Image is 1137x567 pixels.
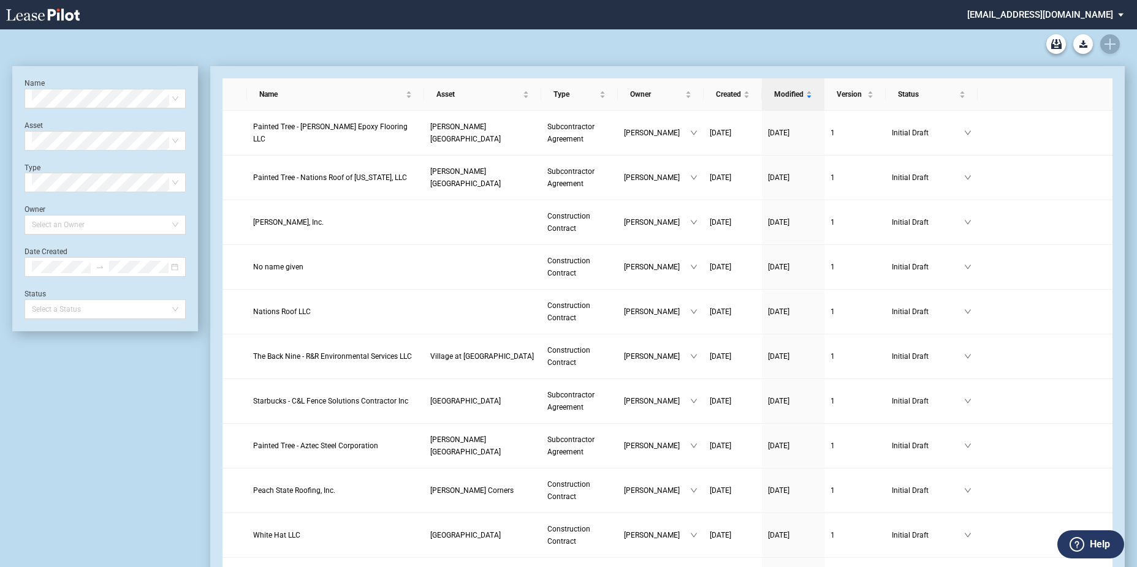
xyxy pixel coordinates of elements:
a: 1 [831,484,880,497]
a: 1 [831,350,880,362]
span: [PERSON_NAME] [624,171,690,184]
a: Construction Contract [547,210,612,235]
span: [PERSON_NAME] [624,261,690,273]
span: [PERSON_NAME] [624,127,690,139]
span: [DATE] [710,352,731,361]
a: Subcontractor Agreement [547,165,612,190]
span: Initial Draft [892,395,964,407]
label: Owner [25,205,45,214]
span: Painted Tree - Brady Epoxy Flooring LLC [253,122,408,143]
a: Construction Contract [547,299,612,324]
span: down [690,219,698,226]
span: Subcontractor Agreement [547,122,595,143]
a: Construction Contract [547,523,612,547]
button: Help [1057,530,1124,558]
span: 1 [831,486,835,495]
th: Name [247,78,425,111]
span: Initial Draft [892,261,964,273]
span: Asset [436,88,520,100]
span: Painted Tree - Aztec Steel Corporation [253,441,378,450]
span: Village at Allen [430,352,534,361]
a: [DATE] [710,171,756,184]
span: [DATE] [768,129,789,137]
span: [DATE] [768,486,789,495]
span: 1 [831,218,835,227]
a: 1 [831,216,880,228]
a: Painted Tree - [PERSON_NAME] Epoxy Flooring LLC [253,121,419,145]
span: Owner [630,88,683,100]
span: [DATE] [710,218,731,227]
span: [DATE] [710,307,731,316]
span: Powell Center [430,122,501,143]
a: Construction Contract [547,255,612,279]
span: 1 [831,441,835,450]
label: Help [1090,536,1110,552]
label: Name [25,79,45,88]
label: Type [25,163,40,172]
a: [DATE] [768,484,818,497]
span: [DATE] [768,218,789,227]
span: down [690,129,698,137]
a: 1 [831,440,880,452]
a: [DATE] [768,261,818,273]
a: [DATE] [710,529,756,541]
span: down [690,308,698,315]
span: Initial Draft [892,529,964,541]
span: Mid-Valley Mall [430,397,501,405]
a: Construction Contract [547,478,612,503]
span: down [964,129,972,137]
span: 1 [831,263,835,271]
span: Construction Contract [547,212,590,233]
span: down [964,397,972,405]
span: [DATE] [710,263,731,271]
span: Name [259,88,404,100]
a: [DATE] [710,261,756,273]
a: Subcontractor Agreement [547,389,612,413]
th: Type [541,78,618,111]
th: Status [886,78,978,111]
a: [DATE] [710,127,756,139]
span: Initial Draft [892,350,964,362]
span: [DATE] [710,397,731,405]
a: Painted Tree - Nations Roof of [US_STATE], LLC [253,171,419,184]
th: Owner [618,78,704,111]
span: Construction Contract [547,257,590,277]
span: [DATE] [710,486,731,495]
a: 1 [831,127,880,139]
span: Construction Contract [547,480,590,501]
span: Muller, Inc. [253,218,324,227]
span: down [964,308,972,315]
span: [DATE] [710,441,731,450]
span: down [964,487,972,494]
span: down [964,174,972,181]
a: 1 [831,171,880,184]
a: [DATE] [710,440,756,452]
button: Download Blank Form [1073,34,1093,54]
a: 1 [831,395,880,407]
label: Asset [25,121,43,130]
span: Version [837,88,865,100]
a: Nations Roof LLC [253,306,419,318]
span: Construction Contract [547,525,590,546]
span: Peach State Roofing, Inc. [253,486,335,495]
a: [DATE] [768,306,818,318]
span: down [964,531,972,539]
a: 1 [831,529,880,541]
span: down [690,442,698,449]
a: [GEOGRAPHIC_DATA] [430,529,535,541]
span: White Hat LLC [253,531,300,539]
span: Initial Draft [892,440,964,452]
a: Peach State Roofing, Inc. [253,484,419,497]
a: 1 [831,306,880,318]
a: [DATE] [710,350,756,362]
span: Construction Contract [547,346,590,367]
a: Painted Tree - Aztec Steel Corporation [253,440,419,452]
span: Created [716,88,741,100]
span: swap-right [96,263,104,271]
span: Painted Tree - Nations Roof of Ohio, LLC [253,173,407,182]
span: Type [553,88,597,100]
span: [DATE] [768,441,789,450]
a: [DATE] [710,216,756,228]
span: La Frontera Village [430,531,501,539]
a: [DATE] [768,216,818,228]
